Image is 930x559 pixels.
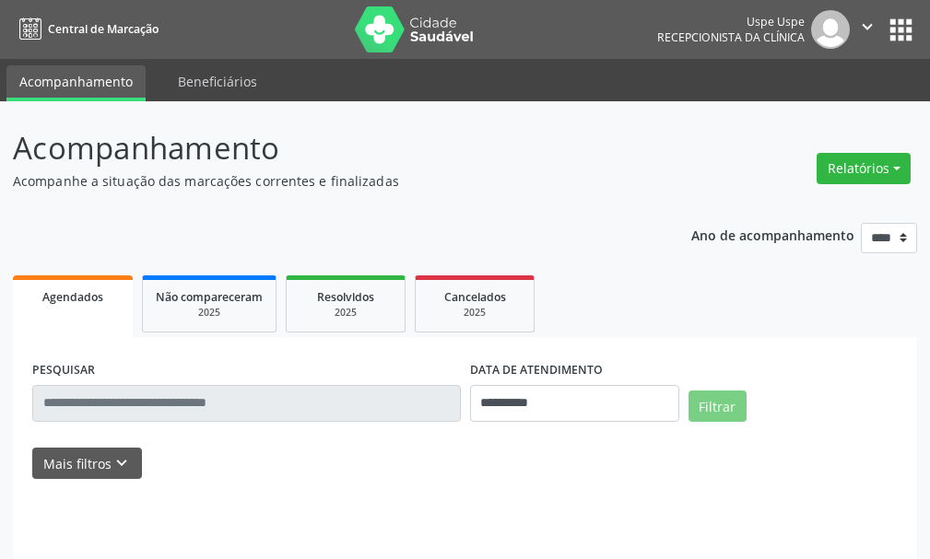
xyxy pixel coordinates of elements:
[13,14,159,44] a: Central de Marcação
[811,10,850,49] img: img
[470,356,603,385] label: DATA DE ATENDIMENTO
[857,17,877,37] i: 
[885,14,917,46] button: apps
[156,289,263,305] span: Não compareceram
[850,10,885,49] button: 
[429,306,521,320] div: 2025
[300,306,392,320] div: 2025
[42,289,103,305] span: Agendados
[112,453,132,473] i: keyboard_arrow_down
[156,306,263,320] div: 2025
[657,14,805,29] div: Uspe Uspe
[691,223,854,246] p: Ano de acompanhamento
[32,356,95,385] label: PESQUISAR
[165,65,270,98] a: Beneficiários
[32,448,142,480] button: Mais filtroskeyboard_arrow_down
[817,153,911,184] button: Relatórios
[48,21,159,37] span: Central de Marcação
[6,65,146,101] a: Acompanhamento
[444,289,506,305] span: Cancelados
[317,289,374,305] span: Resolvidos
[13,171,646,191] p: Acompanhe a situação das marcações correntes e finalizadas
[689,390,747,422] button: Filtrar
[657,29,805,45] span: Recepcionista da clínica
[13,125,646,171] p: Acompanhamento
